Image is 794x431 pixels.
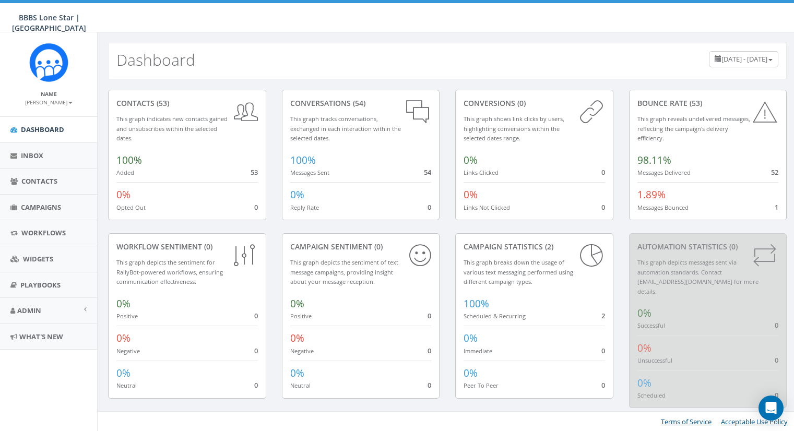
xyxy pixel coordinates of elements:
span: (0) [202,242,212,252]
span: 0 [601,167,605,177]
a: Terms of Service [661,417,712,426]
small: This graph reveals undelivered messages, reflecting the campaign's delivery efficiency. [637,115,750,142]
span: 1 [775,202,778,212]
small: Links Clicked [464,169,499,176]
small: Positive [290,312,312,320]
small: This graph shows link clicks by users, highlighting conversions within the selected dates range. [464,115,564,142]
span: 0% [637,306,651,320]
small: Messages Sent [290,169,329,176]
small: This graph depicts the sentiment of text message campaigns, providing insight about your message ... [290,258,398,285]
span: Widgets [23,254,53,264]
span: 0 [775,320,778,330]
span: 53 [251,167,258,177]
h2: Dashboard [116,51,195,68]
span: 0% [637,376,651,390]
span: 0% [637,341,651,355]
span: (0) [727,242,738,252]
a: [PERSON_NAME] [25,97,73,106]
span: 0% [464,366,478,380]
div: Bounce Rate [637,98,779,109]
span: 0 [601,346,605,355]
small: Peer To Peer [464,381,499,389]
small: This graph breaks down the usage of various text messaging performed using different campaign types. [464,258,573,285]
span: (53) [688,98,702,108]
span: [DATE] - [DATE] [721,54,767,64]
span: 0% [116,366,131,380]
span: 54 [424,167,431,177]
small: Reply Rate [290,203,319,211]
small: Successful [637,321,665,329]
span: Campaigns [21,202,61,212]
img: Rally_Corp_Icon_1.png [29,43,68,82]
span: 52 [771,167,778,177]
span: 0 [775,390,778,400]
small: [PERSON_NAME] [25,99,73,106]
span: 0 [428,380,431,390]
span: 0 [428,346,431,355]
small: Links Not Clicked [464,203,510,211]
div: conversations [290,98,432,109]
div: Campaign Sentiment [290,242,432,252]
span: 0% [290,331,304,345]
small: Neutral [116,381,137,389]
span: 0 [254,380,258,390]
small: Immediate [464,347,492,355]
span: Inbox [21,151,43,160]
span: Dashboard [21,125,64,134]
span: 0% [116,297,131,310]
span: 0 [601,380,605,390]
small: Unsuccessful [637,356,672,364]
span: (2) [543,242,553,252]
small: This graph tracks conversations, exchanged in each interaction within the selected dates. [290,115,401,142]
small: Name [41,90,57,98]
small: Neutral [290,381,311,389]
span: BBBS Lone Star | [GEOGRAPHIC_DATA] [12,13,86,33]
span: 0 [428,311,431,320]
small: This graph depicts messages sent via automation standards. Contact [EMAIL_ADDRESS][DOMAIN_NAME] f... [637,258,759,295]
small: Scheduled [637,391,666,399]
span: Playbooks [20,280,61,290]
span: 0% [464,153,478,167]
span: 0 [254,311,258,320]
span: Workflows [21,228,66,237]
small: Negative [116,347,140,355]
div: Workflow Sentiment [116,242,258,252]
span: 0 [254,202,258,212]
span: (0) [372,242,383,252]
a: Acceptable Use Policy [721,417,788,426]
small: This graph indicates new contacts gained and unsubscribes within the selected dates. [116,115,228,142]
div: Automation Statistics [637,242,779,252]
span: 2 [601,311,605,320]
span: 0 [254,346,258,355]
span: 100% [116,153,142,167]
span: (53) [155,98,169,108]
span: (54) [351,98,365,108]
span: Contacts [21,176,57,186]
span: 0 [775,355,778,365]
span: 0% [290,188,304,201]
small: Scheduled & Recurring [464,312,526,320]
span: 0% [116,331,131,345]
span: 0% [290,366,304,380]
span: 0% [464,331,478,345]
div: conversions [464,98,605,109]
span: Admin [17,306,41,315]
span: 0% [464,188,478,201]
span: 1.89% [637,188,666,201]
span: 0% [116,188,131,201]
small: Opted Out [116,203,146,211]
small: Positive [116,312,138,320]
div: Campaign Statistics [464,242,605,252]
span: What's New [19,332,63,341]
span: 0 [601,202,605,212]
span: 0 [428,202,431,212]
small: Messages Bounced [637,203,689,211]
small: Negative [290,347,314,355]
div: Open Intercom Messenger [759,396,784,421]
span: 98.11% [637,153,671,167]
span: 0% [290,297,304,310]
div: contacts [116,98,258,109]
span: 100% [464,297,489,310]
span: 100% [290,153,316,167]
span: (0) [515,98,526,108]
